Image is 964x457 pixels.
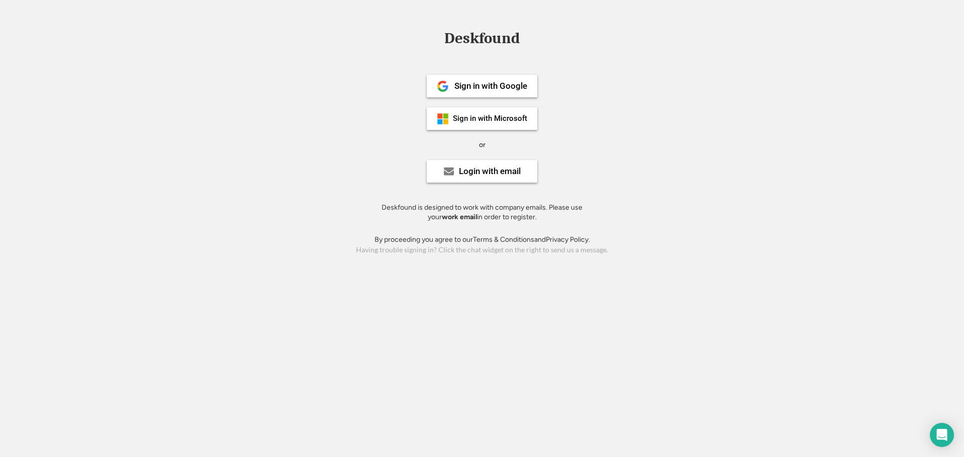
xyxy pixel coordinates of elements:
a: Terms & Conditions [473,235,534,244]
img: ms-symbollockup_mssymbol_19.png [437,113,449,125]
div: or [479,140,486,150]
div: Sign in with Google [454,82,527,90]
img: 1024px-Google__G__Logo.svg.png [437,80,449,92]
div: By proceeding you agree to our and [375,235,590,245]
strong: work email [442,213,477,221]
div: Sign in with Microsoft [453,115,527,122]
div: Deskfound is designed to work with company emails. Please use your in order to register. [369,203,595,222]
a: Privacy Policy. [546,235,590,244]
div: Login with email [459,167,521,176]
div: Deskfound [439,31,525,46]
div: Open Intercom Messenger [930,423,954,447]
